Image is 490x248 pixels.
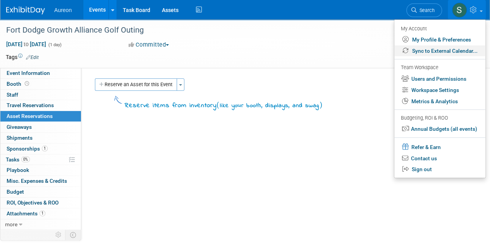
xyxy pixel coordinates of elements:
a: Workspace Settings [394,85,485,96]
a: Sign out [394,164,485,175]
span: to [22,41,30,47]
span: Booth [7,81,31,87]
span: more [5,221,17,227]
span: 1 [42,146,48,151]
a: Travel Reservations [0,100,81,111]
a: Shipments [0,133,81,143]
td: Toggle Event Tabs [65,230,81,240]
td: Tags [6,53,39,61]
div: Team Workspace [401,64,478,72]
a: Users and Permissions [394,73,485,85]
a: Attachments1 [0,208,81,219]
span: Event Information [7,70,50,76]
span: Tasks [6,156,30,163]
span: 1 [40,210,45,216]
span: [DATE] [DATE] [6,41,46,48]
button: Committed [126,41,172,49]
a: Refer & Earn [394,141,485,153]
span: Booth not reserved yet [23,81,31,87]
a: Annual Budgets (all events) [394,123,485,135]
div: Reserve items from inventory [125,100,323,111]
div: My Account [401,24,478,33]
a: Giveaways [0,122,81,132]
button: Reserve an Asset for this Event [95,78,177,91]
span: 0% [21,156,30,162]
img: ExhibitDay [6,7,45,14]
span: Attachments [7,210,45,217]
a: Staff [0,90,81,100]
img: Sophia Millang [452,3,467,17]
a: ROI, Objectives & ROO [0,198,81,208]
span: ( [217,101,220,109]
span: Playbook [7,167,29,173]
a: Tasks0% [0,154,81,165]
span: Sponsorships [7,146,48,152]
span: Search [417,7,435,13]
span: Giveaways [7,124,32,130]
a: Misc. Expenses & Credits [0,176,81,186]
span: ROI, Objectives & ROO [7,199,58,206]
span: (1 day) [48,42,62,47]
a: Sync to External Calendar... [394,45,485,57]
a: Metrics & Analytics [394,96,485,107]
a: Edit [26,55,39,60]
span: Asset Reservations [7,113,53,119]
a: Sponsorships1 [0,144,81,154]
a: Event Information [0,68,81,78]
span: like your booth, displays, and swag [220,101,319,110]
a: Playbook [0,165,81,175]
span: Shipments [7,135,33,141]
span: Aureon [54,7,72,13]
a: My Profile & Preferences [394,34,485,45]
a: Budget [0,187,81,197]
a: Contact us [394,153,485,164]
span: Travel Reservations [7,102,54,108]
span: ) [319,101,323,109]
a: Search [406,3,442,17]
span: Budget [7,189,24,195]
span: Misc. Expenses & Credits [7,178,67,184]
a: more [0,219,81,230]
div: Budgeting, ROI & ROO [401,114,478,122]
a: Booth [0,79,81,89]
span: Staff [7,92,18,98]
a: Asset Reservations [0,111,81,121]
div: Fort Dodge Growth Alliance Golf Outing [3,23,435,37]
td: Personalize Event Tab Strip [52,230,65,240]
